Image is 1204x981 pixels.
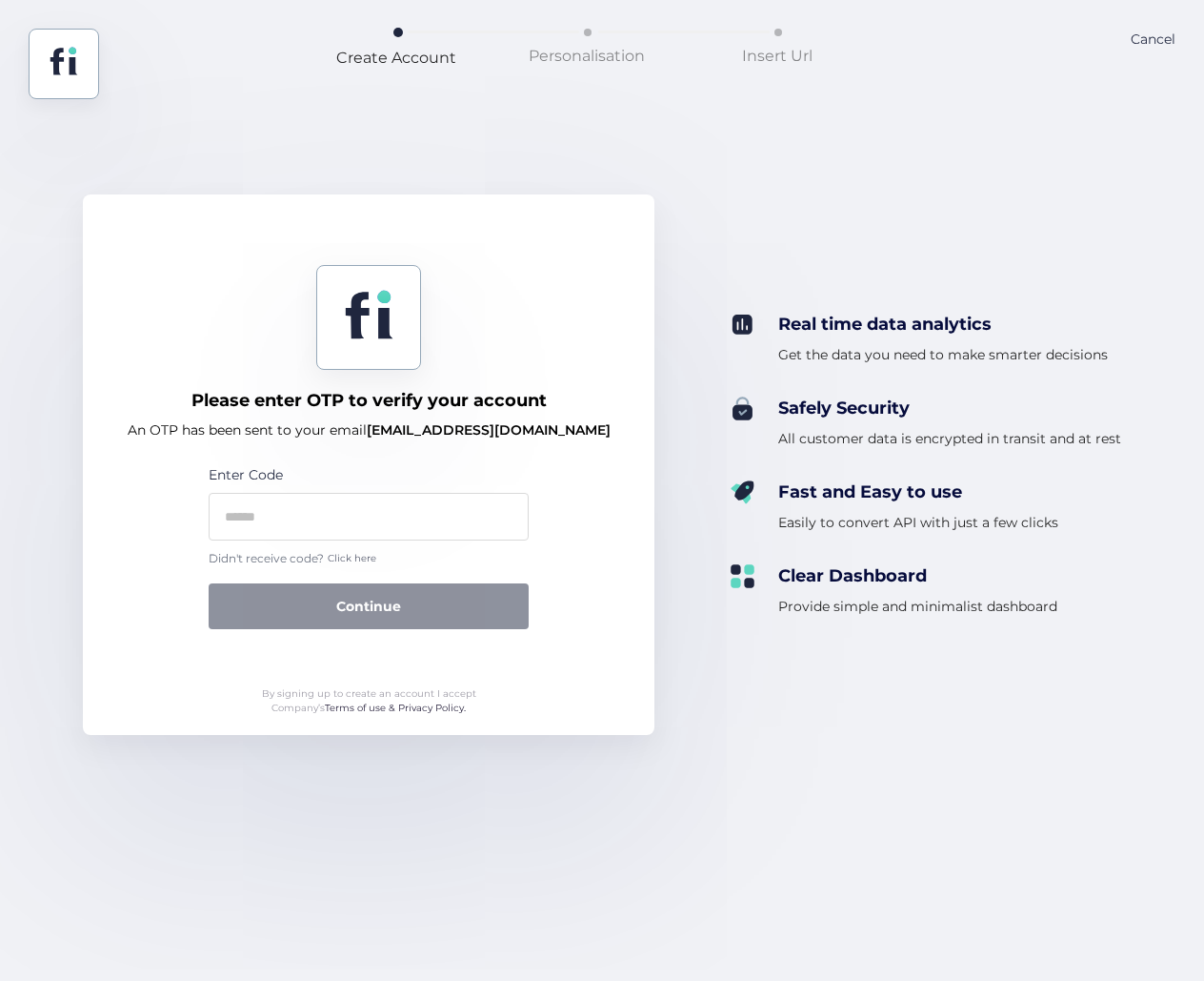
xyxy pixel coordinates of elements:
div: Please enter OTP to verify your account [191,389,547,412]
a: Terms of use & Privacy Policy. [325,702,466,714]
div: Cancel [1131,29,1175,99]
div: Enter Code [209,464,529,485]
span: [EMAIL_ADDRESS][DOMAIN_NAME] [367,421,611,439]
div: An OTP has been sent to your email [128,419,611,441]
div: Didn't receive code? [209,550,529,568]
div: Get the data you need to make smarter decisions [778,343,1108,366]
div: Create Account [336,46,456,70]
button: Continue [209,583,529,629]
div: By signing up to create an account I accept Company’s [246,686,492,716]
span: Click here [328,551,376,566]
div: Provide simple and minimalist dashboard [778,595,1057,618]
div: Safely Security [778,397,1121,419]
div: Easily to convert API with just a few clicks [778,511,1058,534]
div: Fast and Easy to use [778,480,1058,503]
div: Insert Url [742,44,813,68]
div: Clear Dashboard [778,564,1057,587]
div: Personalisation [529,44,645,68]
div: Real time data analytics [778,313,1108,336]
div: All customer data is encrypted in transit and at rest [778,427,1121,450]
